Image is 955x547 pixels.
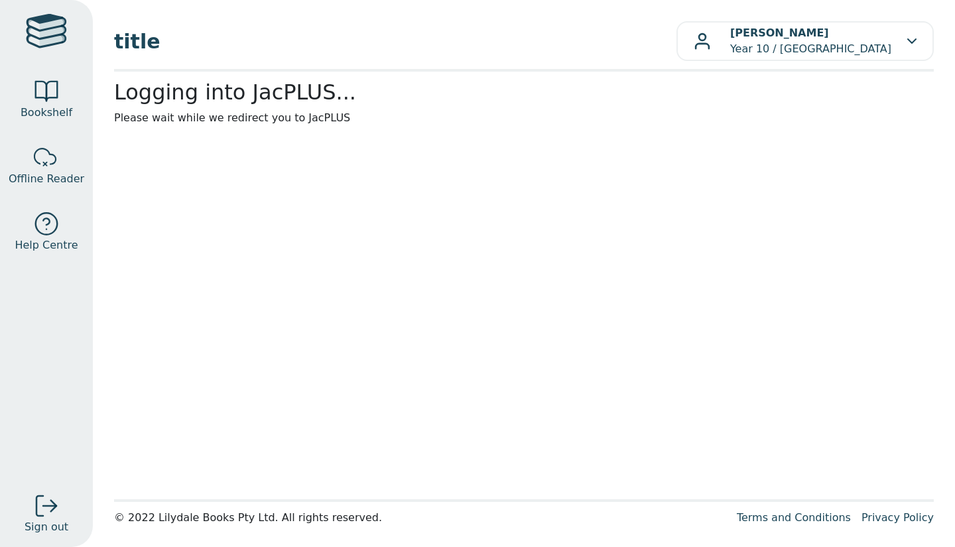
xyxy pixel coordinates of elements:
[114,110,934,126] p: Please wait while we redirect you to JacPLUS
[737,511,851,524] a: Terms and Conditions
[15,237,78,253] span: Help Centre
[21,105,72,121] span: Bookshelf
[114,80,934,105] h2: Logging into JacPLUS...
[861,511,934,524] a: Privacy Policy
[25,519,68,535] span: Sign out
[114,27,676,56] span: title
[676,21,934,61] button: [PERSON_NAME]Year 10 / [GEOGRAPHIC_DATA]
[9,171,84,187] span: Offline Reader
[114,510,726,526] div: © 2022 Lilydale Books Pty Ltd. All rights reserved.
[730,27,829,39] b: [PERSON_NAME]
[730,25,891,57] p: Year 10 / [GEOGRAPHIC_DATA]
